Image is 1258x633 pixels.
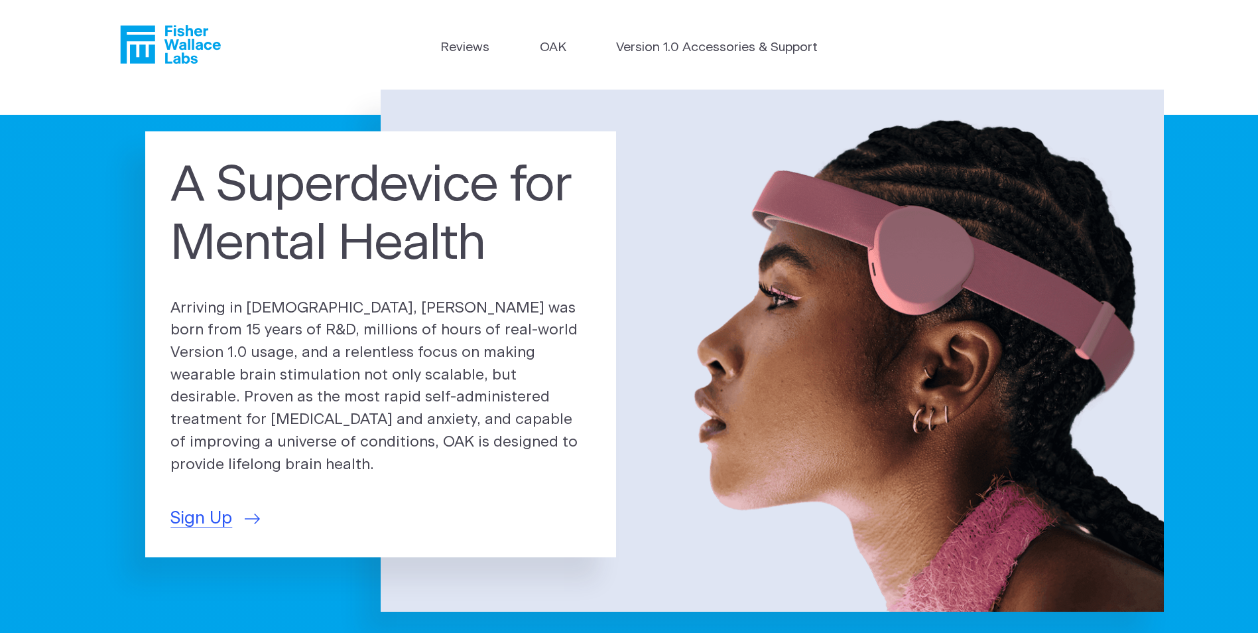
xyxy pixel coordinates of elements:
p: Arriving in [DEMOGRAPHIC_DATA], [PERSON_NAME] was born from 15 years of R&D, millions of hours of... [170,297,591,476]
a: Fisher Wallace [120,25,221,64]
h1: A Superdevice for Mental Health [170,157,591,273]
a: Reviews [440,38,489,58]
a: Sign Up [170,506,260,531]
span: Sign Up [170,506,232,531]
a: OAK [540,38,566,58]
a: Version 1.0 Accessories & Support [616,38,818,58]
